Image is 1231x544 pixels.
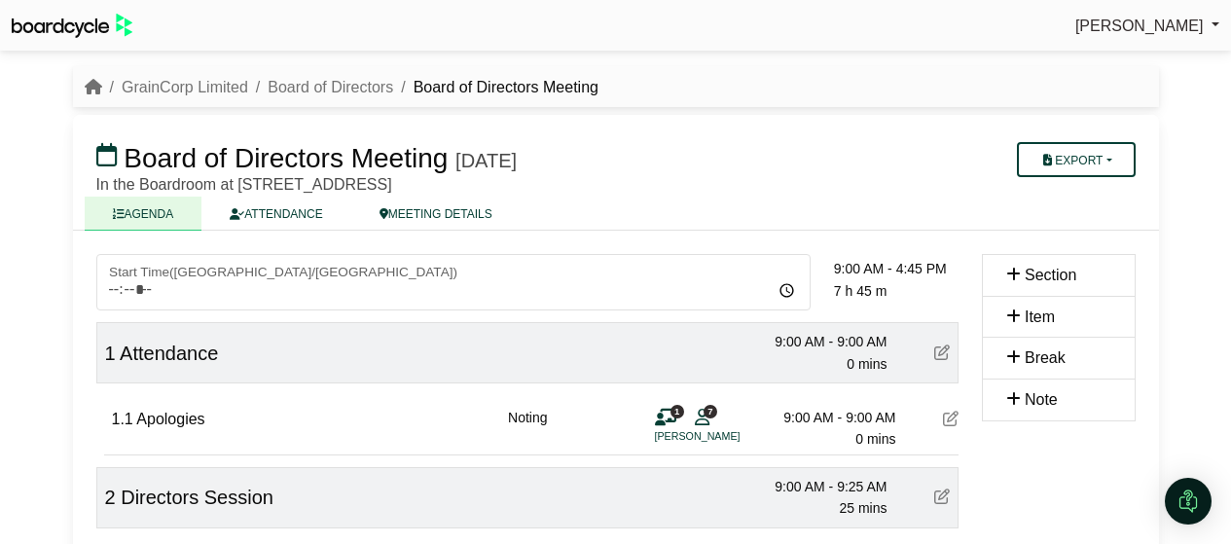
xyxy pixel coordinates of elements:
span: [PERSON_NAME] [1075,18,1204,34]
span: Section [1025,267,1076,283]
span: Item [1025,308,1055,325]
a: AGENDA [85,197,202,231]
div: 9:00 AM - 9:00 AM [760,407,896,428]
div: 9:00 AM - 9:25 AM [751,476,887,497]
span: 7 [704,405,717,417]
button: Export [1017,142,1135,177]
a: Board of Directors [268,79,393,95]
span: Break [1025,349,1066,366]
a: ATTENDANCE [201,197,350,231]
a: [PERSON_NAME] [1075,14,1219,39]
a: MEETING DETAILS [351,197,521,231]
span: Note [1025,391,1058,408]
span: 2 [105,487,116,508]
span: Attendance [120,343,218,364]
div: 9:00 AM - 9:00 AM [751,331,887,352]
span: 1 [105,343,116,364]
span: 25 mins [839,500,887,516]
span: Directors Session [121,487,273,508]
div: [DATE] [455,149,517,172]
span: 1.1 [112,411,133,427]
span: 0 mins [855,431,895,447]
div: Open Intercom Messenger [1165,478,1212,525]
span: 0 mins [847,356,887,372]
a: GrainCorp Limited [122,79,248,95]
img: BoardcycleBlackGreen-aaafeed430059cb809a45853b8cf6d952af9d84e6e89e1f1685b34bfd5cb7d64.svg [12,14,132,38]
span: 1 [670,405,684,417]
span: In the Boardroom at [STREET_ADDRESS] [96,176,392,193]
span: Board of Directors Meeting [124,143,448,173]
span: Apologies [136,411,204,427]
li: [PERSON_NAME] [655,428,801,445]
nav: breadcrumb [85,75,598,100]
div: 9:00 AM - 4:45 PM [834,258,970,279]
span: 7 h 45 m [834,283,887,299]
li: Board of Directors Meeting [393,75,598,100]
div: Noting [508,407,547,451]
